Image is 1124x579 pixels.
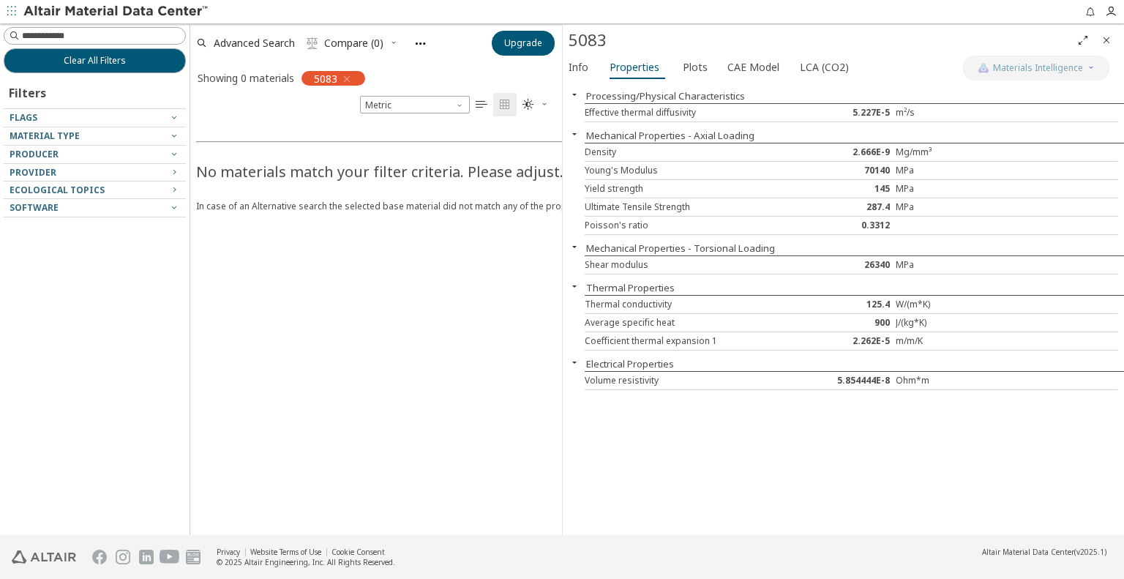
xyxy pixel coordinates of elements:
[585,375,807,386] div: Volume resistivity
[585,335,807,347] div: Coefficient thermal expansion 1
[585,107,807,119] div: Effective thermal diffusivity
[492,31,555,56] button: Upgrade
[470,93,493,116] button: Table View
[4,48,186,73] button: Clear All Filters
[807,259,896,271] div: 26340
[563,356,586,368] button: Close
[896,335,985,347] div: m/m/K
[727,56,779,79] span: CAE Model
[217,557,395,567] div: © 2025 Altair Engineering, Inc. All Rights Reserved.
[569,56,588,79] span: Info
[982,547,1106,557] div: (v2025.1)
[800,56,849,79] span: LCA (CO2)
[807,220,896,231] div: 0.3312
[324,38,383,48] span: Compare (0)
[993,62,1083,74] span: Materials Intelligence
[585,183,807,195] div: Yield strength
[963,56,1109,81] button: AI CopilotMaterials Intelligence
[4,127,186,145] button: Material Type
[250,547,321,557] a: Website Terms of Use
[896,146,985,158] div: Mg/mm³
[522,99,534,111] i: 
[10,201,59,214] span: Software
[10,166,56,179] span: Provider
[982,547,1074,557] span: Altair Material Data Center
[10,184,105,196] span: Ecological Topics
[585,259,807,271] div: Shear modulus
[360,96,470,113] div: Unit System
[807,183,896,195] div: 145
[504,37,542,49] span: Upgrade
[807,165,896,176] div: 70140
[610,56,659,79] span: Properties
[563,89,586,100] button: Close
[217,547,240,557] a: Privacy
[4,199,186,217] button: Software
[23,4,210,19] img: Altair Material Data Center
[10,111,37,124] span: Flags
[4,182,186,199] button: Ecological Topics
[1071,29,1095,52] button: Full Screen
[563,280,586,292] button: Close
[569,29,1071,52] div: 5083
[10,130,80,142] span: Material Type
[585,146,807,158] div: Density
[586,89,745,102] button: Processing/Physical Characteristics
[586,357,674,370] button: Electrical Properties
[314,72,337,85] span: 5083
[585,165,807,176] div: Young's Modulus
[307,37,318,49] i: 
[807,299,896,310] div: 125.4
[10,148,59,160] span: Producer
[476,99,487,111] i: 
[585,317,807,329] div: Average specific heat
[896,165,985,176] div: MPa
[807,335,896,347] div: 2.262E-5
[807,201,896,213] div: 287.4
[4,164,186,182] button: Provider
[585,201,807,213] div: Ultimate Tensile Strength
[499,99,511,111] i: 
[4,73,53,108] div: Filters
[214,38,295,48] span: Advanced Search
[331,547,385,557] a: Cookie Consent
[978,62,989,74] img: AI Copilot
[64,55,126,67] span: Clear All Filters
[585,299,807,310] div: Thermal conductivity
[807,146,896,158] div: 2.666E-9
[807,107,896,119] div: 5.227E-5
[493,93,517,116] button: Tile View
[896,107,985,119] div: m²/s
[896,317,985,329] div: J/(kg*K)
[586,129,754,142] button: Mechanical Properties - Axial Loading
[896,299,985,310] div: W/(m*K)
[807,317,896,329] div: 900
[1095,29,1118,52] button: Close
[563,241,586,253] button: Close
[517,93,555,116] button: Theme
[683,56,708,79] span: Plots
[4,146,186,163] button: Producer
[12,550,76,564] img: Altair Engineering
[586,242,775,255] button: Mechanical Properties - Torsional Loading
[585,220,807,231] div: Poisson's ratio
[198,71,294,85] div: Showing 0 materials
[896,375,985,386] div: Ohm*m
[360,96,470,113] span: Metric
[896,259,985,271] div: MPa
[586,281,675,294] button: Thermal Properties
[896,201,985,213] div: MPa
[563,128,586,140] button: Close
[4,109,186,127] button: Flags
[807,375,896,386] div: 5.854444E-8
[896,183,985,195] div: MPa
